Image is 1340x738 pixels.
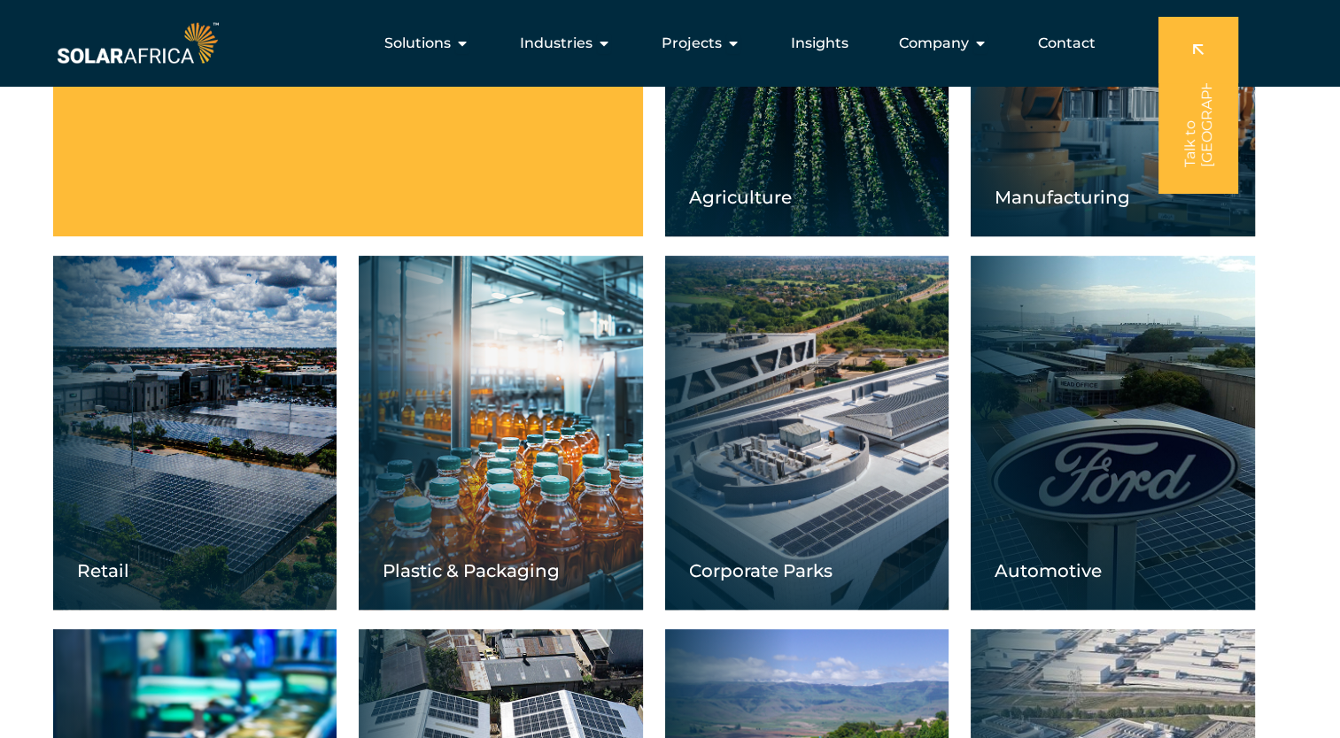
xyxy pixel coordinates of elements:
[520,33,593,54] span: Industries
[384,33,451,54] span: Solutions
[689,559,949,582] h3: Corporate Parks
[77,559,337,582] h3: Retail
[662,33,722,54] span: Projects
[222,26,1110,61] div: Menu Toggle
[222,26,1110,61] nav: Menu
[995,186,1254,209] h3: Manufacturing
[1038,33,1096,54] a: Contact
